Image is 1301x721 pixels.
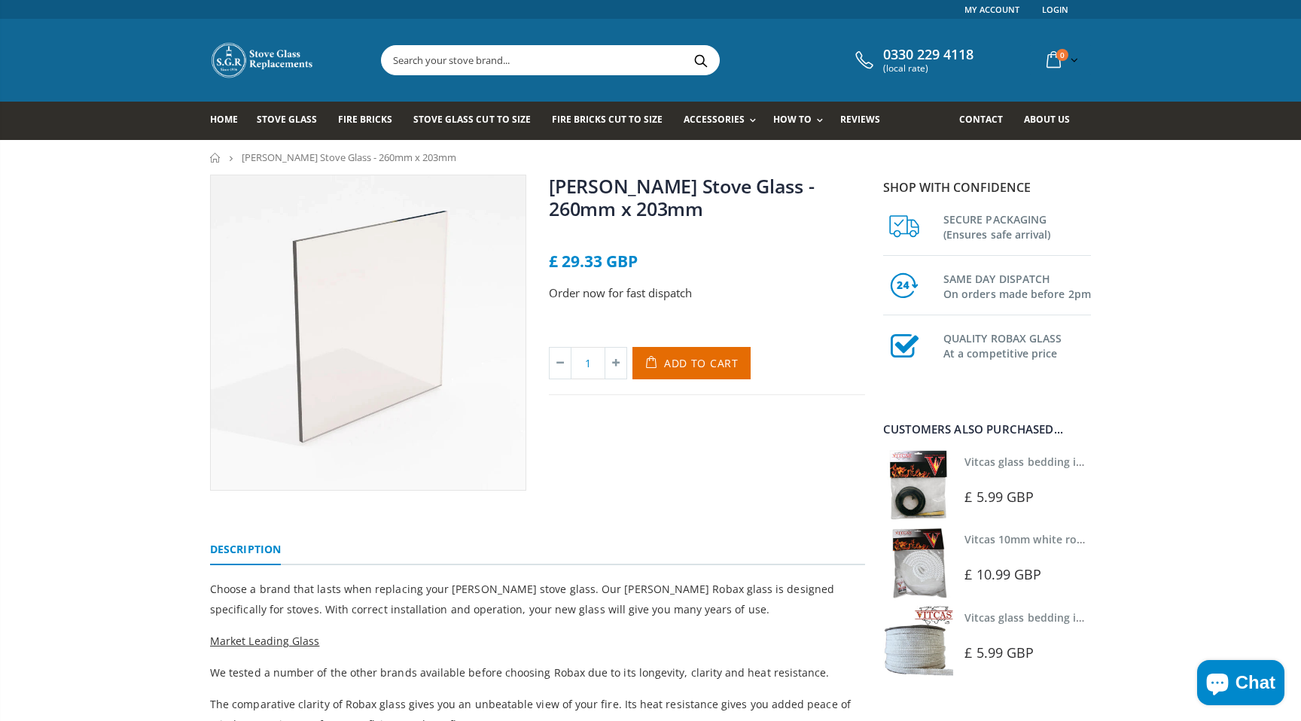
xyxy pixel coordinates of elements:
[943,269,1091,302] h3: SAME DAY DISPATCH On orders made before 2pm
[883,63,973,74] span: (local rate)
[964,532,1260,546] a: Vitcas 10mm white rope kit - includes rope seal and glue!
[210,113,238,126] span: Home
[883,528,953,598] img: Vitcas white rope, glue and gloves kit 10mm
[338,113,392,126] span: Fire Bricks
[632,347,751,379] button: Add to Cart
[684,113,745,126] span: Accessories
[964,610,1284,625] a: Vitcas glass bedding in tape - 2mm x 15mm x 2 meters (White)
[959,113,1003,126] span: Contact
[1024,102,1081,140] a: About us
[210,634,319,648] span: Market Leading Glass
[338,102,404,140] a: Fire Bricks
[552,113,663,126] span: Fire Bricks Cut To Size
[959,102,1014,140] a: Contact
[964,643,1034,662] span: £ 5.99 GBP
[883,424,1091,435] div: Customers also purchased...
[413,113,530,126] span: Stove Glass Cut To Size
[1193,660,1289,709] inbox-online-store-chat: Shopify online store chat
[684,102,763,140] a: Accessories
[883,450,953,520] img: Vitcas stove glass bedding in tape
[964,488,1034,506] span: £ 5.99 GBP
[943,209,1091,242] h3: SECURE PACKAGING (Ensures safe arrival)
[210,153,221,163] a: Home
[210,582,834,616] span: Choose a brand that lasts when replacing your [PERSON_NAME] stove glass. Our [PERSON_NAME] Robax ...
[684,46,718,75] button: Search
[413,102,541,140] a: Stove Glass Cut To Size
[773,113,812,126] span: How To
[852,47,973,74] a: 0330 229 4118 (local rate)
[883,47,973,63] span: 0330 229 4118
[211,175,526,490] img: squarestoveglass_ce27c768-a8f9-4954-9ea1-d5923b21ae7e_800x_crop_center.webp
[883,606,953,676] img: Vitcas stove glass bedding in tape
[257,113,317,126] span: Stove Glass
[210,41,315,79] img: Stove Glass Replacement
[242,151,456,164] span: [PERSON_NAME] Stove Glass - 260mm x 203mm
[840,113,880,126] span: Reviews
[382,46,888,75] input: Search your stove brand...
[1024,113,1070,126] span: About us
[549,173,814,221] a: [PERSON_NAME] Stove Glass - 260mm x 203mm
[549,284,865,302] p: Order now for fast dispatch
[549,251,638,272] span: £ 29.33 GBP
[552,102,674,140] a: Fire Bricks Cut To Size
[1056,49,1068,61] span: 0
[840,102,891,140] a: Reviews
[773,102,830,140] a: How To
[1040,45,1081,75] a: 0
[883,178,1091,196] p: Shop with confidence
[943,328,1091,361] h3: QUALITY ROBAX GLASS At a competitive price
[964,455,1245,469] a: Vitcas glass bedding in tape - 2mm x 10mm x 2 meters
[210,535,281,565] a: Description
[210,102,249,140] a: Home
[257,102,328,140] a: Stove Glass
[210,665,829,680] span: We tested a number of the other brands available before choosing Robax due to its longevity, clar...
[664,356,739,370] span: Add to Cart
[964,565,1041,583] span: £ 10.99 GBP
